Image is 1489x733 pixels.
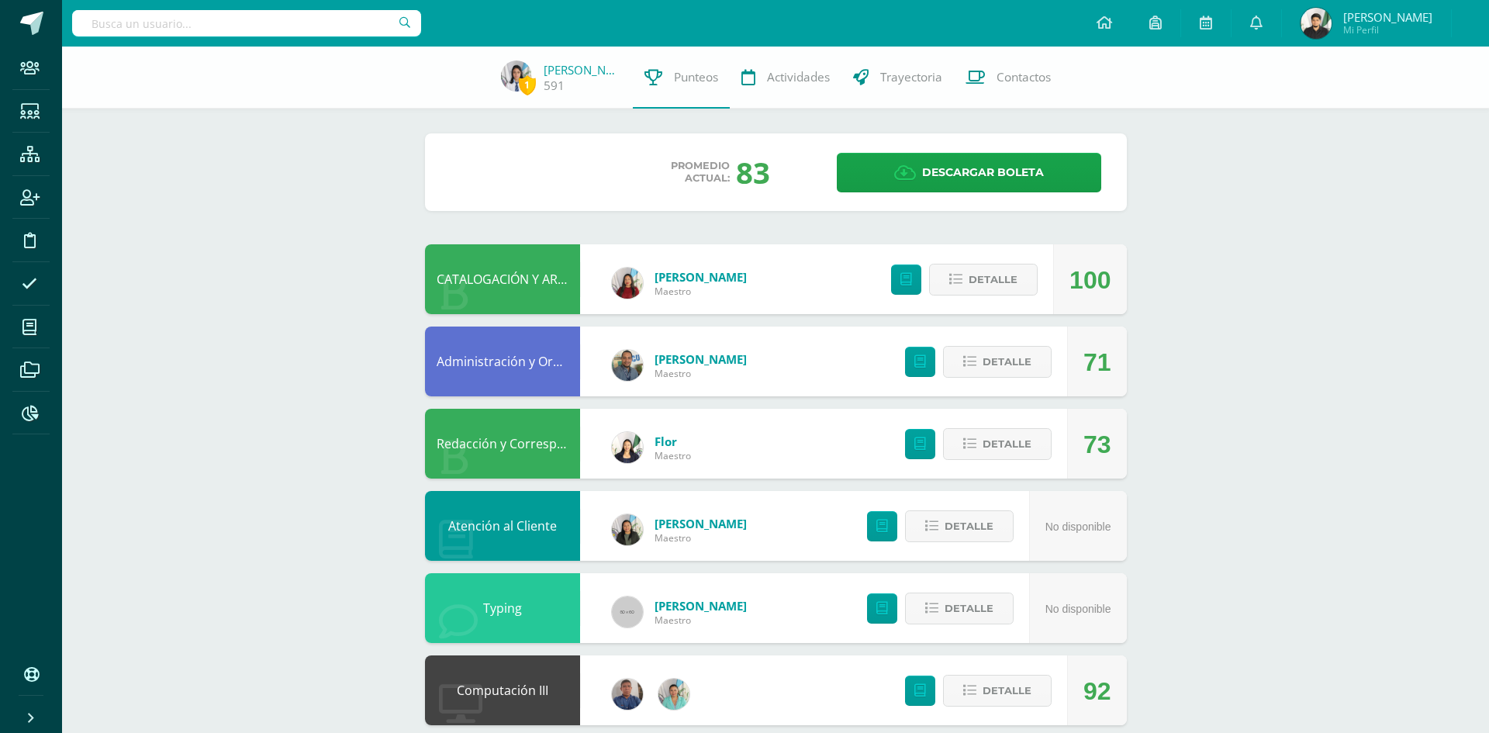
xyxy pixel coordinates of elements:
button: Detalle [943,675,1052,707]
img: 36cf82a7637ef7d1216c4dcc2ae2f54e.png [612,432,643,463]
span: No disponible [1045,603,1111,615]
button: Detalle [943,428,1052,460]
a: 591 [544,78,565,94]
button: Detalle [929,264,1038,296]
span: Promedio actual: [671,160,730,185]
span: Actividades [767,69,830,85]
span: No disponible [1045,520,1111,533]
a: [PERSON_NAME] [655,516,747,531]
div: Typing [425,573,580,643]
img: 2a9226028aa254eb8bf160ce7b8ff5e0.png [612,268,643,299]
div: 73 [1083,410,1111,479]
span: Trayectoria [880,69,942,85]
a: Actividades [730,47,841,109]
a: Typing [483,600,522,617]
a: [PERSON_NAME] [655,269,747,285]
button: Detalle [905,510,1014,542]
a: CATALOGACIÓN Y ARCHIVO [437,271,595,288]
a: [PERSON_NAME] [655,598,747,614]
img: 3467c4cd218bb17aedebde82c04dba71.png [658,679,689,710]
button: Detalle [905,593,1014,624]
img: 486bfdcbcd67c8647ce612e2c4f56e83.png [612,514,643,545]
span: Descargar boleta [922,154,1044,192]
span: Detalle [983,430,1031,458]
a: Administración y Organizaciòn [437,353,616,370]
div: Redacción y Correspondencia II [425,409,580,479]
span: Detalle [983,347,1031,376]
span: Maestro [655,531,747,545]
span: Maestro [655,285,747,298]
a: Computación III [457,682,548,699]
img: 60x60 [612,596,643,628]
a: [PERSON_NAME] [655,351,747,367]
a: Punteos [633,47,730,109]
div: 92 [1083,656,1111,726]
button: Detalle [943,346,1052,378]
span: Detalle [945,594,993,623]
img: bf66807720f313c6207fc724d78fb4d0.png [612,679,643,710]
div: Administración y Organizaciòn [425,327,580,396]
span: Contactos [997,69,1051,85]
span: Detalle [945,512,993,541]
span: Punteos [674,69,718,85]
img: 333b0b311e30b8d47132d334b2cfd205.png [1301,8,1332,39]
a: Atención al Cliente [448,517,557,534]
img: ec8a36f49f73f04c58441e7fc3970880.png [501,61,532,92]
span: [PERSON_NAME] [1343,9,1432,25]
span: Maestro [655,449,691,462]
div: 71 [1083,327,1111,397]
a: Redacción y Correspondencia II [437,435,620,452]
a: Descargar boleta [837,153,1101,192]
div: Computación III [425,655,580,725]
img: 17181a757847fc8d4c08dff730b821a1.png [612,350,643,381]
a: Contactos [954,47,1062,109]
span: Maestro [655,614,747,627]
div: CATALOGACIÓN Y ARCHIVO [425,244,580,314]
div: 83 [736,152,770,192]
a: Flor [655,434,691,449]
span: Mi Perfil [1343,23,1432,36]
a: [PERSON_NAME] [544,62,621,78]
input: Busca un usuario... [72,10,421,36]
span: Detalle [983,676,1031,705]
div: Atención al Cliente [425,491,580,561]
span: 1 [519,75,536,95]
span: Maestro [655,367,747,380]
div: 100 [1069,245,1111,315]
a: Trayectoria [841,47,954,109]
span: Detalle [969,265,1017,294]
